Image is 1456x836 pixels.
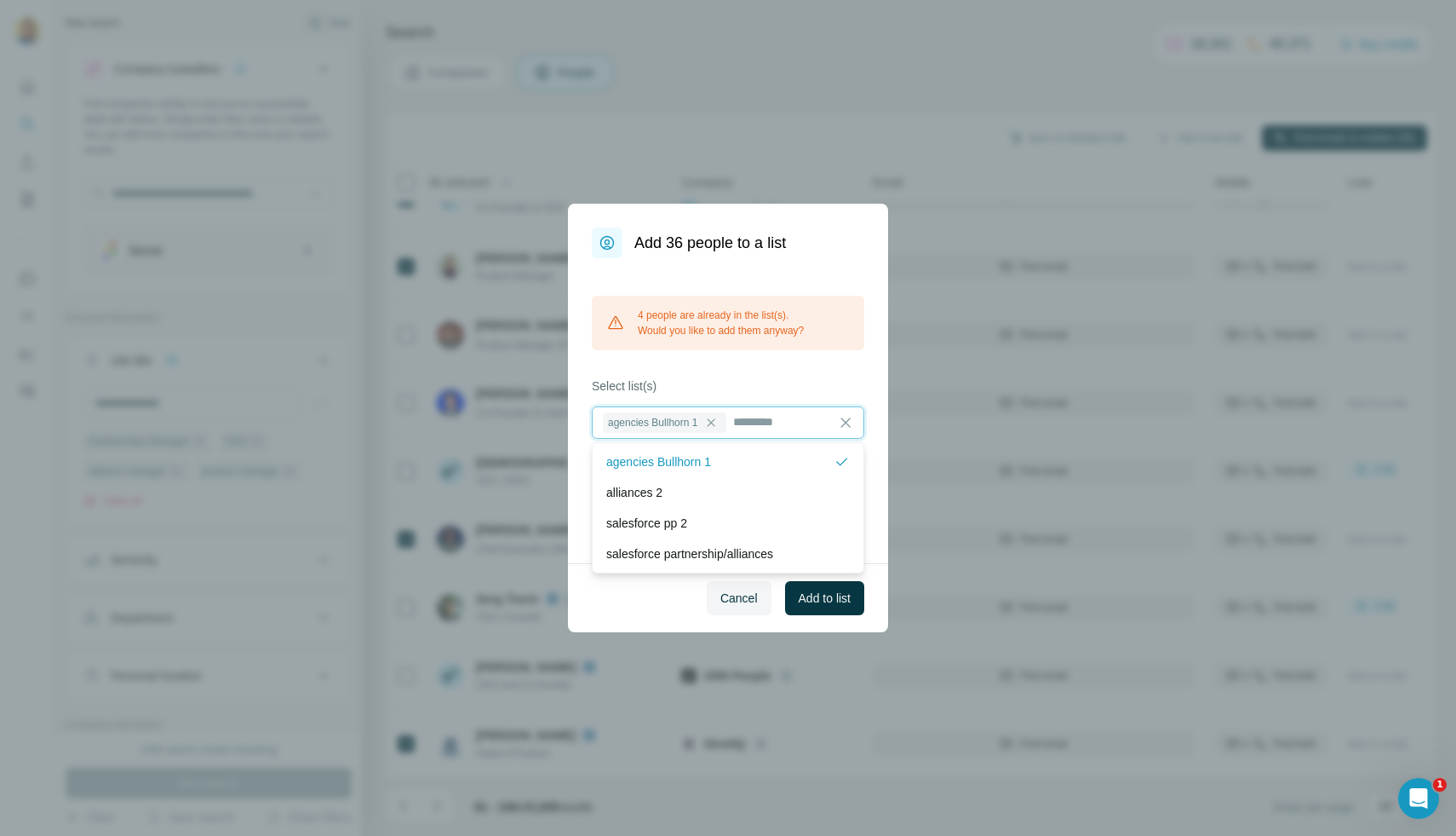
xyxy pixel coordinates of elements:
span: Cancel [720,590,758,607]
div: agencies Bullhorn 1 [603,412,726,433]
p: salesforce pp 2 [606,515,687,532]
h1: Add 36 people to a list [634,231,786,255]
p: agencies Bullhorn 1 [606,453,711,470]
div: 4 people are already in the list(s). Would you like to add them anyway? [592,296,864,350]
button: Add to list [785,581,864,615]
p: salesforce partnership/alliances [606,545,773,562]
label: Select list(s) [592,378,864,395]
p: alliances 2 [606,484,662,501]
button: Cancel [707,581,771,615]
iframe: Intercom live chat [1398,778,1439,819]
span: Add to list [799,590,851,607]
span: 1 [1433,778,1447,792]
